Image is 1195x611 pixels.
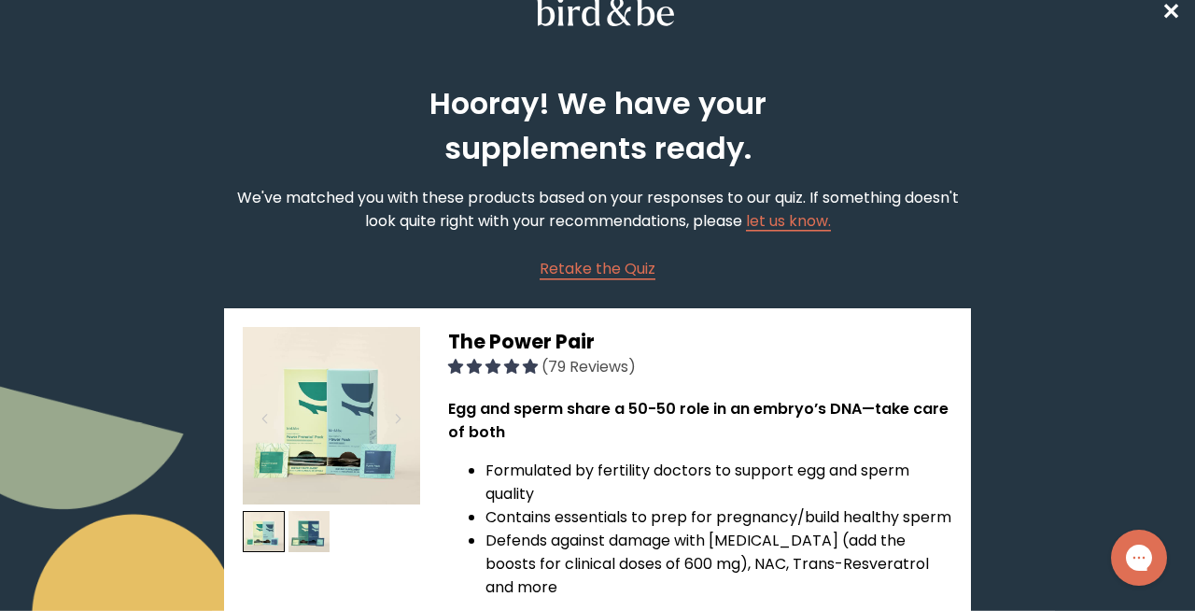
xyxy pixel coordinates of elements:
span: 4.92 stars [448,356,541,377]
a: let us know. [746,210,831,232]
li: Defends against damage with [MEDICAL_DATA] (add the boosts for clinical doses of 600 mg), NAC, Tr... [485,529,952,599]
li: Contains essentials to prep for pregnancy/build healthy sperm [485,505,952,529]
span: The Power Pair [448,328,595,355]
h2: Hooray! We have your supplements ready. [373,81,822,171]
img: thumbnail image [243,327,420,504]
a: Retake the Quiz [540,257,655,280]
img: thumbnail image [243,511,285,553]
li: Formulated by fertility doctors to support egg and sperm quality [485,459,952,505]
iframe: Gorgias live chat messenger [1102,523,1176,592]
span: (79 Reviews) [541,356,636,377]
span: Retake the Quiz [540,258,655,279]
p: We've matched you with these products based on your responses to our quiz. If something doesn't l... [224,186,971,233]
strong: Egg and sperm share a 50-50 role in an embryo’s DNA—take care of both [448,398,949,443]
img: thumbnail image [288,511,330,553]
